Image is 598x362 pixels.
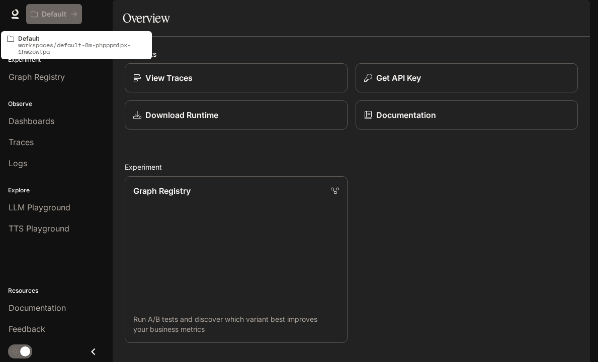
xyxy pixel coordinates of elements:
p: Run A/B tests and discover which variant best improves your business metrics [133,314,339,334]
p: Download Runtime [145,109,218,121]
button: Get API Key [356,63,578,92]
p: Graph Registry [133,185,191,197]
p: Documentation [376,109,436,121]
p: Get API Key [376,72,421,84]
a: Graph RegistryRun A/B tests and discover which variant best improves your business metrics [125,176,348,343]
h2: Shortcuts [125,49,578,59]
a: Download Runtime [125,100,348,130]
p: workspaces/default-8m-phpppm1px-1hwzowtpa [18,42,146,55]
a: Documentation [356,100,578,130]
p: View Traces [145,72,193,84]
h1: Overview [123,8,169,28]
a: View Traces [125,63,348,92]
h2: Experiment [125,162,578,172]
p: Default [42,10,66,19]
p: Default [18,35,146,42]
button: All workspaces [26,4,82,24]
